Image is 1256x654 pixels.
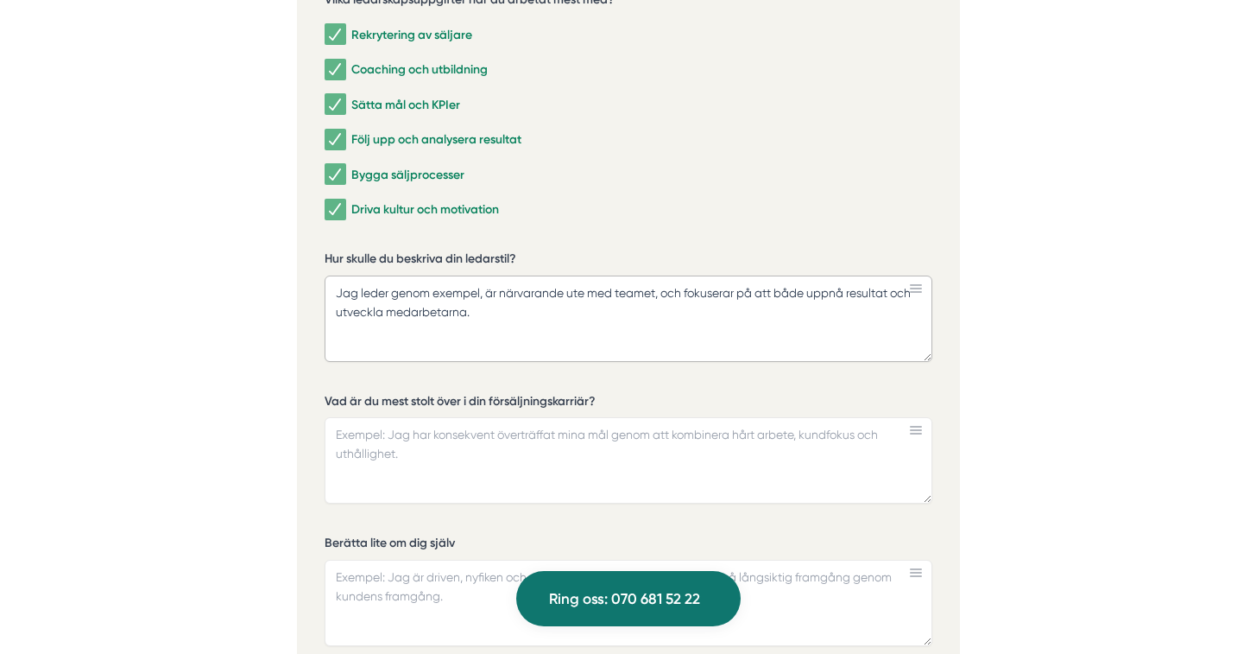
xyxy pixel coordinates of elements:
[325,535,932,556] label: Berätta lite om dig själv
[516,571,741,626] a: Ring oss: 070 681 52 22
[325,131,344,149] input: Följ upp och analysera resultat
[325,251,932,272] label: Hur skulle du beskriva din ledarstil?
[549,587,700,611] span: Ring oss: 070 681 52 22
[325,166,344,183] input: Bygga säljprocesser
[325,393,932,415] label: Vad är du mest stolt över i din försäljningskarriär?
[325,61,344,79] input: Coaching och utbildning
[325,201,344,219] input: Driva kultur och motivation
[325,96,344,113] input: Sätta mål och KPIer
[325,26,344,43] input: Rekrytering av säljare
